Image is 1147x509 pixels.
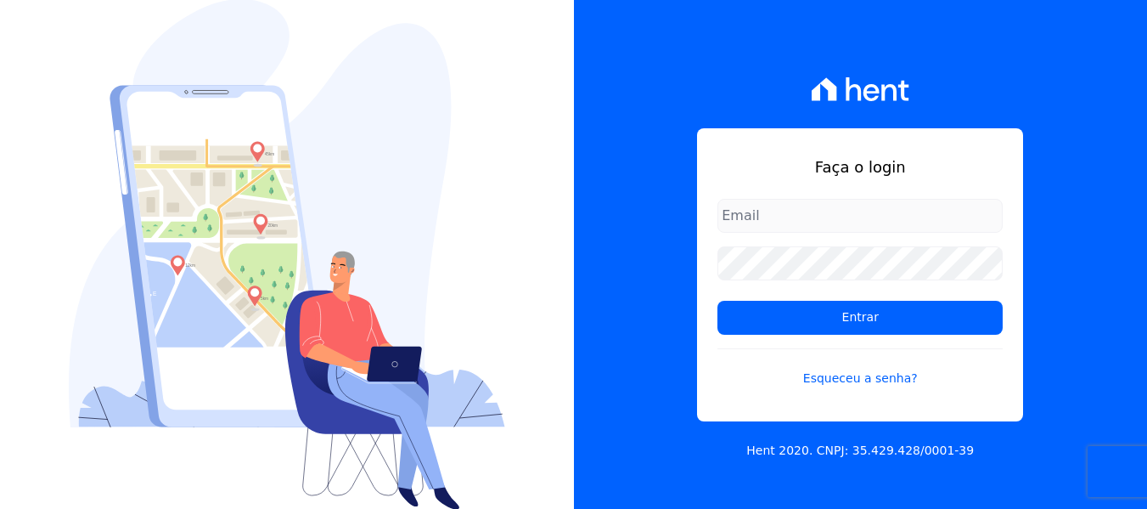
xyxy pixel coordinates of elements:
p: Hent 2020. CNPJ: 35.429.428/0001-39 [746,442,974,460]
h1: Faça o login [717,156,1003,178]
input: Email [717,199,1003,233]
input: Entrar [717,301,1003,335]
a: Esqueceu a senha? [717,348,1003,387]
